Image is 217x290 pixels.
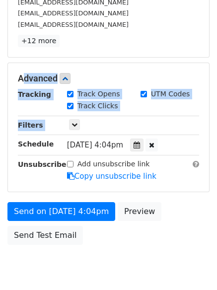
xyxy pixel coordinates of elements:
small: [EMAIL_ADDRESS][DOMAIN_NAME] [18,9,129,17]
label: UTM Codes [151,89,190,99]
strong: Schedule [18,140,54,148]
a: Preview [118,202,161,221]
iframe: Chat Widget [167,242,217,290]
strong: Unsubscribe [18,160,67,168]
label: Track Clicks [77,101,118,111]
a: Send on [DATE] 4:04pm [7,202,115,221]
a: Copy unsubscribe link [67,172,156,181]
strong: Filters [18,121,43,129]
a: +12 more [18,35,60,47]
a: Send Test Email [7,226,83,245]
h5: Advanced [18,73,199,84]
label: Track Opens [77,89,120,99]
label: Add unsubscribe link [77,159,150,169]
strong: Tracking [18,90,51,98]
span: [DATE] 4:04pm [67,141,123,149]
small: [EMAIL_ADDRESS][DOMAIN_NAME] [18,21,129,28]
